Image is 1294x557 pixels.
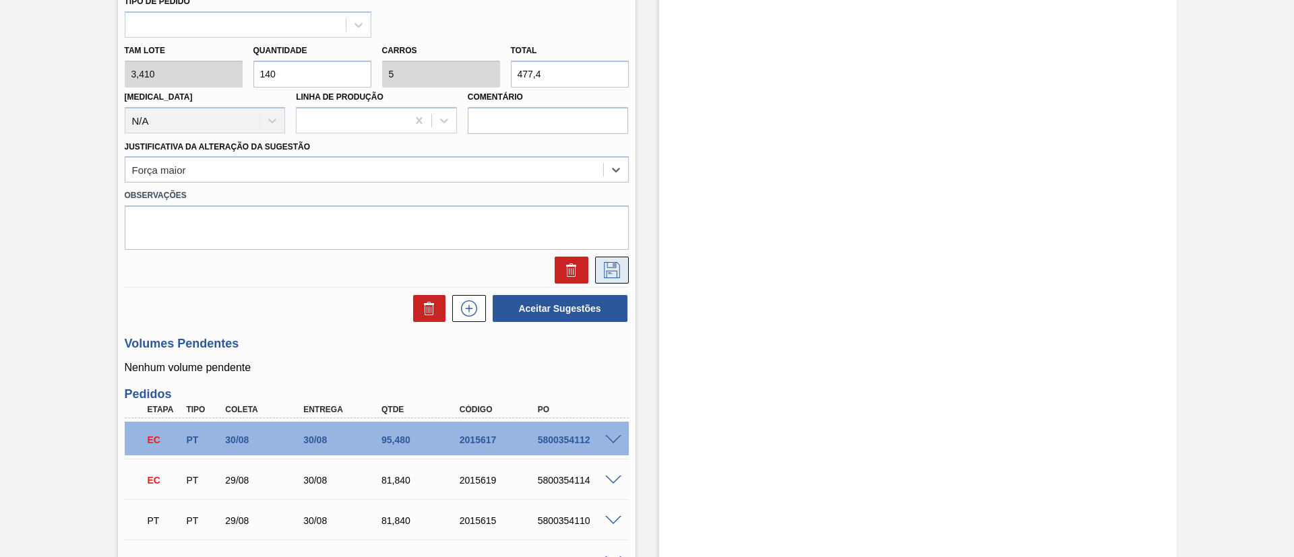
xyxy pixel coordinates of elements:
[378,434,466,445] div: 95,480
[468,88,629,107] label: Comentário
[144,506,185,535] div: Pedido em Trânsito
[148,434,181,445] p: EC
[534,405,622,414] div: PO
[125,142,311,152] label: Justificativa da Alteração da Sugestão
[534,434,622,445] div: 5800354112
[486,294,629,323] div: Aceitar Sugestões
[378,515,466,526] div: 81,840
[534,475,622,486] div: 5800354114
[125,92,193,102] label: [MEDICAL_DATA]
[548,257,588,284] div: Excluir Sugestão
[296,92,383,102] label: Linha de Produção
[125,362,629,374] p: Nenhum volume pendente
[300,434,388,445] div: 30/08/2025
[456,475,544,486] div: 2015619
[125,41,243,61] label: Tam lote
[222,515,309,526] div: 29/08/2025
[144,425,185,455] div: Em Cancelamento
[222,434,309,445] div: 30/08/2025
[125,387,629,401] h3: Pedidos
[222,405,309,414] div: Coleta
[406,295,445,322] div: Excluir Sugestões
[456,434,544,445] div: 2015617
[253,46,307,55] label: Quantidade
[378,405,466,414] div: Qtde
[125,186,629,205] label: Observações
[125,337,629,351] h3: Volumes Pendentes
[493,295,627,322] button: Aceitar Sugestões
[222,475,309,486] div: 29/08/2025
[132,164,186,176] div: Força maior
[144,465,185,495] div: Em Cancelamento
[445,295,486,322] div: Nova sugestão
[534,515,622,526] div: 5800354110
[378,475,466,486] div: 81,840
[456,405,544,414] div: Código
[144,405,185,414] div: Etapa
[456,515,544,526] div: 2015615
[382,46,417,55] label: Carros
[588,257,629,284] div: Salvar Sugestão
[148,475,181,486] p: EC
[183,515,223,526] div: Pedido de Transferência
[183,405,223,414] div: Tipo
[300,475,388,486] div: 30/08/2025
[511,46,537,55] label: Total
[148,515,181,526] p: PT
[300,515,388,526] div: 30/08/2025
[300,405,388,414] div: Entrega
[183,475,223,486] div: Pedido de Transferência
[183,434,223,445] div: Pedido de Transferência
